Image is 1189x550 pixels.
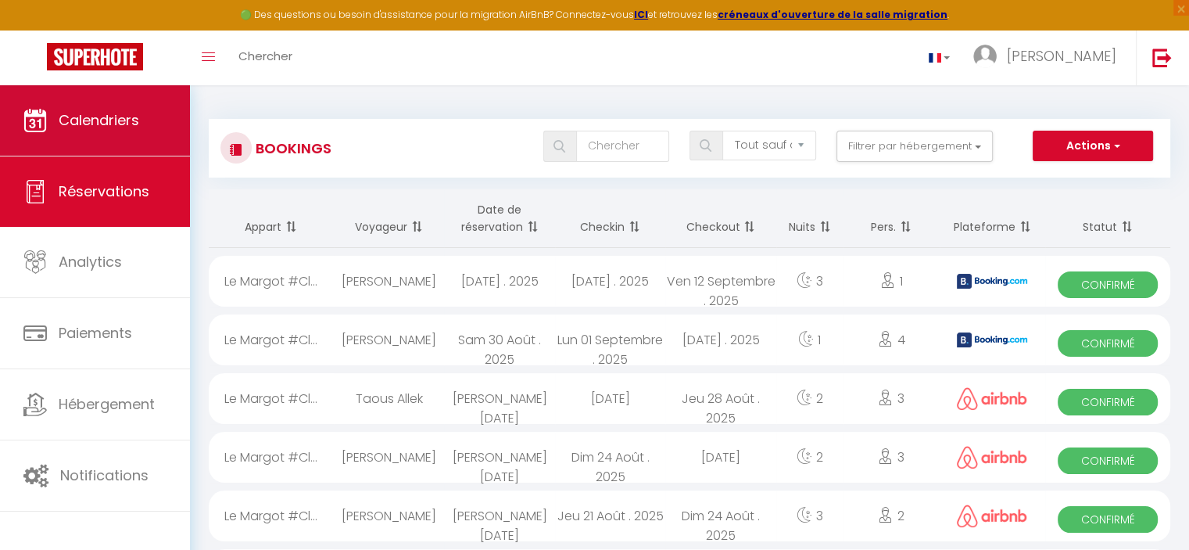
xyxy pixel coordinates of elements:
a: ... [PERSON_NAME] [962,31,1136,85]
th: Sort by people [843,189,940,248]
img: ... [973,45,997,68]
th: Sort by checkout [665,189,775,248]
th: Sort by channel [940,189,1045,248]
th: Sort by status [1045,189,1170,248]
button: Filtrer par hébergement [836,131,993,162]
span: Paiements [59,323,132,343]
th: Sort by booking date [444,189,554,248]
th: Sort by nights [776,189,843,248]
a: créneaux d'ouverture de la salle migration [718,8,947,21]
span: [PERSON_NAME] [1007,46,1116,66]
button: Ouvrir le widget de chat LiveChat [13,6,59,53]
button: Actions [1033,131,1153,162]
span: Chercher [238,48,292,64]
input: Chercher [576,131,669,162]
h3: Bookings [252,131,331,166]
span: Réservations [59,182,149,201]
span: Notifications [60,466,149,485]
a: Chercher [227,31,304,85]
span: Analytics [59,252,122,271]
th: Sort by checkin [555,189,665,248]
img: logout [1152,48,1172,67]
th: Sort by guest [334,189,444,248]
a: ICI [634,8,648,21]
th: Sort by rentals [209,189,334,248]
span: Hébergement [59,394,155,414]
img: Super Booking [47,43,143,70]
span: Calendriers [59,110,139,130]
